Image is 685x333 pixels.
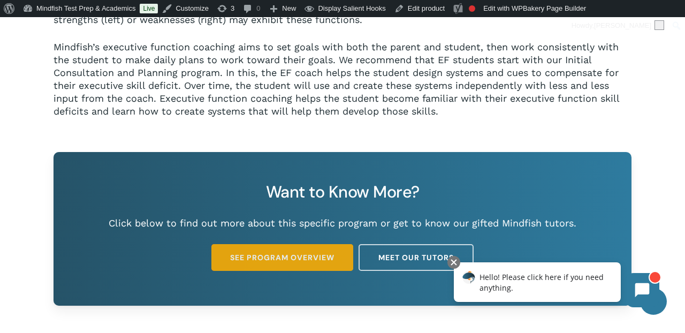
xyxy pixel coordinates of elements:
a: Live [140,4,158,13]
span: See Program Overview [230,252,334,263]
p: Click below to find out more about this specific program or get to know our gifted Mindfish tutors. [83,217,602,230]
iframe: Chatbot [443,254,670,318]
p: Mindfish’s executive function coaching aims to set goals with both the parent and student, then w... [54,41,631,118]
span: Meet Our Tutors [378,252,454,263]
a: See Program Overview [211,244,353,271]
div: Focus keyphrase not set [469,5,475,12]
a: Meet Our Tutors [359,244,474,271]
h3: Want to Know More? [83,181,602,202]
span: [PERSON_NAME] [594,21,651,29]
a: Howdy, [568,17,668,34]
